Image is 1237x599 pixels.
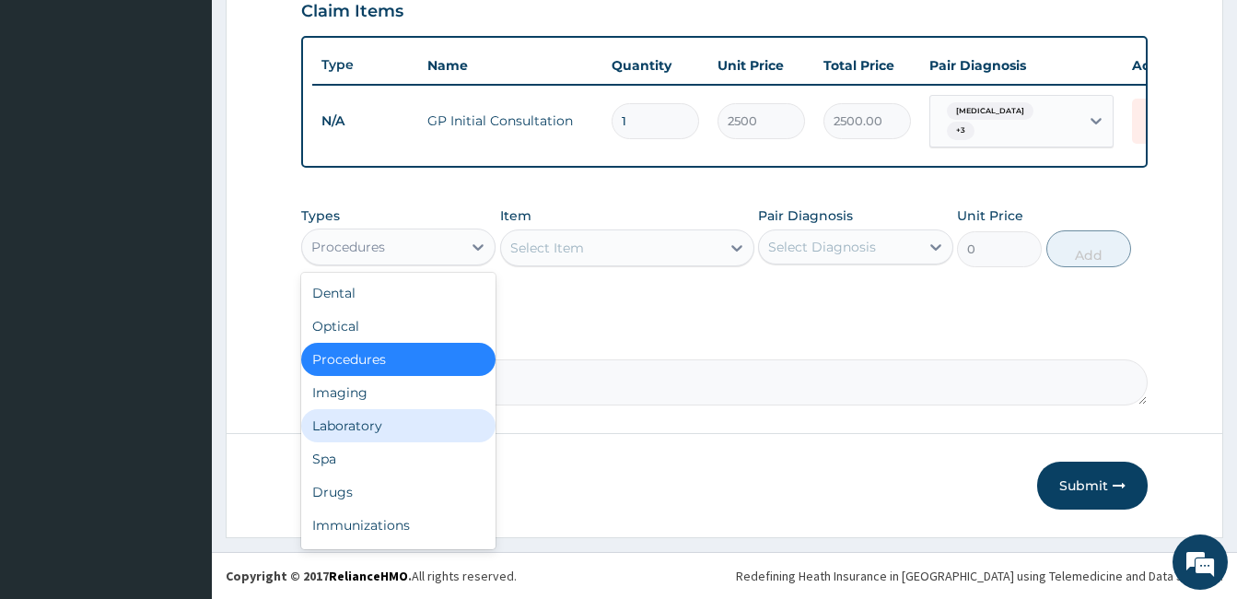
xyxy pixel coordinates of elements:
[212,552,1237,599] footer: All rights reserved.
[768,238,876,256] div: Select Diagnosis
[758,206,853,225] label: Pair Diagnosis
[1037,462,1148,510] button: Submit
[418,102,602,139] td: GP Initial Consultation
[301,509,496,542] div: Immunizations
[301,376,496,409] div: Imaging
[301,409,496,442] div: Laboratory
[311,238,385,256] div: Procedures
[1046,230,1131,267] button: Add
[34,92,75,138] img: d_794563401_company_1708531726252_794563401
[9,402,351,466] textarea: Type your message and hit 'Enter'
[312,104,418,138] td: N/A
[301,334,1148,349] label: Comment
[302,9,346,53] div: Minimize live chat window
[947,102,1033,121] span: [MEDICAL_DATA]
[301,208,340,224] label: Types
[301,2,403,22] h3: Claim Items
[1123,47,1215,84] th: Actions
[947,122,974,140] span: + 3
[301,476,496,509] div: Drugs
[107,182,254,368] span: We're online!
[418,47,602,84] th: Name
[510,239,584,257] div: Select Item
[301,542,496,575] div: Others
[301,442,496,476] div: Spa
[312,48,418,82] th: Type
[814,47,920,84] th: Total Price
[736,567,1223,585] div: Redefining Heath Insurance in [GEOGRAPHIC_DATA] using Telemedicine and Data Science!
[96,103,309,127] div: Chat with us now
[920,47,1123,84] th: Pair Diagnosis
[301,310,496,343] div: Optical
[957,206,1023,225] label: Unit Price
[301,343,496,376] div: Procedures
[500,206,531,225] label: Item
[226,568,412,584] strong: Copyright © 2017 .
[301,276,496,310] div: Dental
[329,568,408,584] a: RelianceHMO
[602,47,708,84] th: Quantity
[708,47,814,84] th: Unit Price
